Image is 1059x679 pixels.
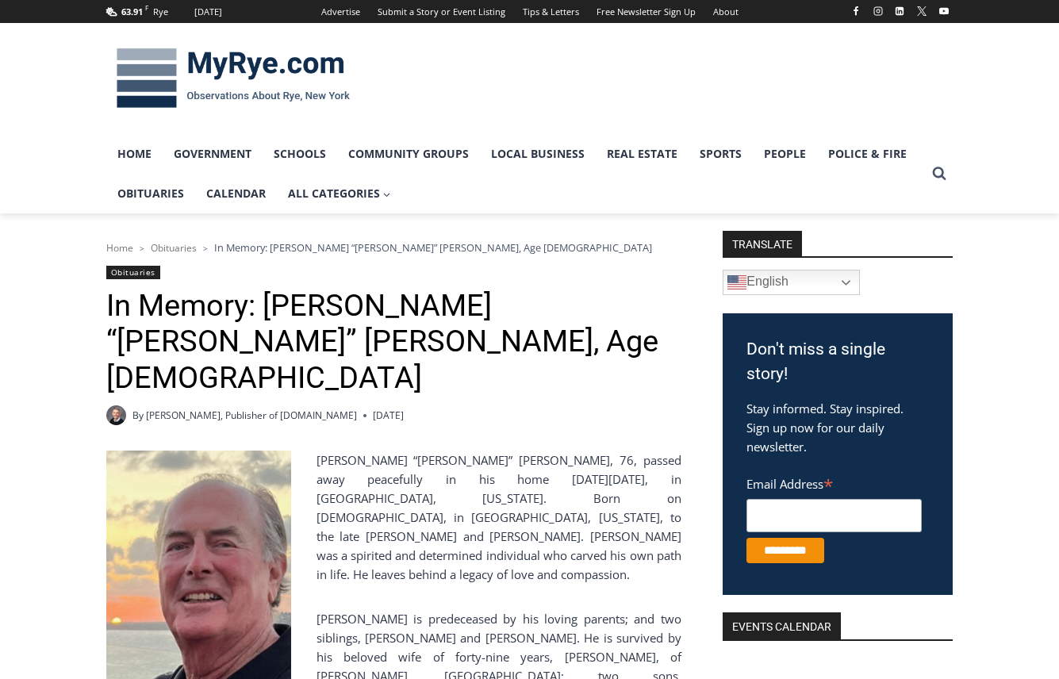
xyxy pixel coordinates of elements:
a: Obituaries [106,266,160,279]
span: > [203,243,208,254]
a: Sports [689,134,753,174]
a: Home [106,134,163,174]
strong: TRANSLATE [723,231,802,256]
span: All Categories [288,185,391,202]
a: English [723,270,860,295]
span: F [145,3,148,12]
a: Author image [106,405,126,425]
p: [PERSON_NAME] “[PERSON_NAME]” [PERSON_NAME], 76, passed away peacefully in his home [DATE][DATE],... [106,451,681,584]
span: In Memory: [PERSON_NAME] “[PERSON_NAME]” [PERSON_NAME], Age [DEMOGRAPHIC_DATA] [214,240,652,255]
label: Email Address [746,468,922,497]
span: By [132,408,144,423]
a: People [753,134,817,174]
a: Schools [263,134,337,174]
a: Local Business [480,134,596,174]
a: Home [106,241,133,255]
a: Obituaries [106,174,195,213]
a: Police & Fire [817,134,918,174]
h1: In Memory: [PERSON_NAME] “[PERSON_NAME]” [PERSON_NAME], Age [DEMOGRAPHIC_DATA] [106,288,681,397]
img: MyRye.com [106,37,360,120]
a: Calendar [195,174,277,213]
div: Rye [153,5,168,19]
a: Facebook [846,2,865,21]
a: Government [163,134,263,174]
a: Community Groups [337,134,480,174]
a: [PERSON_NAME], Publisher of [DOMAIN_NAME] [146,409,357,422]
a: YouTube [934,2,953,21]
span: > [140,243,144,254]
nav: Breadcrumbs [106,240,681,255]
time: [DATE] [373,408,404,423]
button: View Search Form [925,159,953,188]
span: 63.91 [121,6,143,17]
img: en [727,273,746,292]
a: Instagram [869,2,888,21]
p: Stay informed. Stay inspired. Sign up now for our daily newsletter. [746,399,929,456]
div: [DATE] [194,5,222,19]
h3: Don't miss a single story! [746,337,929,387]
nav: Primary Navigation [106,134,925,214]
a: Obituaries [151,241,197,255]
a: Linkedin [890,2,909,21]
h2: Events Calendar [723,612,841,639]
a: X [912,2,931,21]
a: Real Estate [596,134,689,174]
a: All Categories [277,174,402,213]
